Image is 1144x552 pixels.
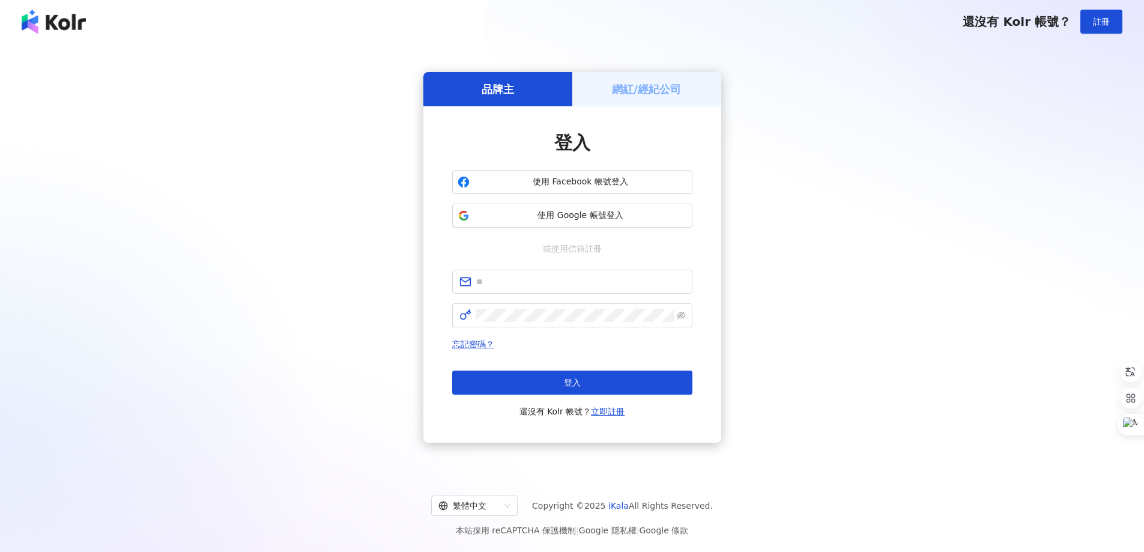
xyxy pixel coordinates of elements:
[534,242,610,255] span: 或使用信箱註冊
[532,499,713,513] span: Copyright © 2025 All Rights Reserved.
[612,82,681,97] h5: 網紅/經紀公司
[452,204,692,228] button: 使用 Google 帳號登入
[608,501,629,511] a: iKala
[639,526,688,535] a: Google 條款
[576,526,579,535] span: |
[963,14,1071,29] span: 還沒有 Kolr 帳號？
[474,210,687,222] span: 使用 Google 帳號登入
[438,496,500,515] div: 繁體中文
[519,404,625,419] span: 還沒有 Kolr 帳號？
[474,176,687,188] span: 使用 Facebook 帳號登入
[637,526,640,535] span: |
[452,170,692,194] button: 使用 Facebook 帳號登入
[554,132,590,153] span: 登入
[22,10,86,34] img: logo
[456,523,688,538] span: 本站採用 reCAPTCHA 保護機制
[591,407,625,416] a: 立即註冊
[452,339,494,349] a: 忘記密碼？
[677,311,685,320] span: eye-invisible
[1080,10,1122,34] button: 註冊
[579,526,637,535] a: Google 隱私權
[482,82,514,97] h5: 品牌主
[1093,17,1110,26] span: 註冊
[564,378,581,387] span: 登入
[452,371,692,395] button: 登入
